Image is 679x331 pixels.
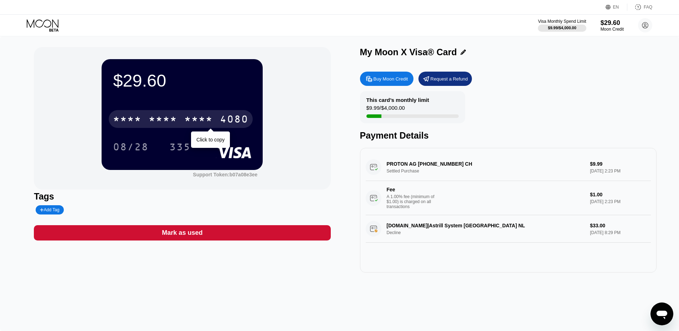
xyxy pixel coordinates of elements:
[220,114,248,126] div: 4080
[36,205,63,214] div: Add Tag
[590,192,650,197] div: $1.00
[34,225,330,241] div: Mark as used
[627,4,652,11] div: FAQ
[613,5,619,10] div: EN
[387,194,440,209] div: A 1.00% fee (minimum of $1.00) is charged on all transactions
[169,142,191,154] div: 335
[601,27,624,32] div: Moon Credit
[40,207,59,212] div: Add Tag
[548,26,576,30] div: $9.99 / $4,000.00
[387,187,437,192] div: Fee
[601,19,624,32] div: $29.60Moon Credit
[538,19,586,32] div: Visa Monthly Spend Limit$9.99/$4,000.00
[164,138,196,156] div: 335
[113,142,149,154] div: 08/28
[366,105,405,114] div: $9.99 / $4,000.00
[601,19,624,27] div: $29.60
[360,72,413,86] div: Buy Moon Credit
[34,191,330,202] div: Tags
[162,229,202,237] div: Mark as used
[644,5,652,10] div: FAQ
[108,138,154,156] div: 08/28
[366,97,429,103] div: This card’s monthly limit
[418,72,472,86] div: Request a Refund
[590,199,650,204] div: [DATE] 2:23 PM
[196,137,225,143] div: Click to copy
[193,172,257,177] div: Support Token:b07a08e3ee
[360,47,457,57] div: My Moon X Visa® Card
[366,181,651,215] div: FeeA 1.00% fee (minimum of $1.00) is charged on all transactions$1.00[DATE] 2:23 PM
[538,19,586,24] div: Visa Monthly Spend Limit
[360,130,657,141] div: Payment Details
[431,76,468,82] div: Request a Refund
[374,76,408,82] div: Buy Moon Credit
[650,302,673,325] iframe: Button to launch messaging window
[193,172,257,177] div: Support Token: b07a08e3ee
[606,4,627,11] div: EN
[113,71,251,90] div: $29.60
